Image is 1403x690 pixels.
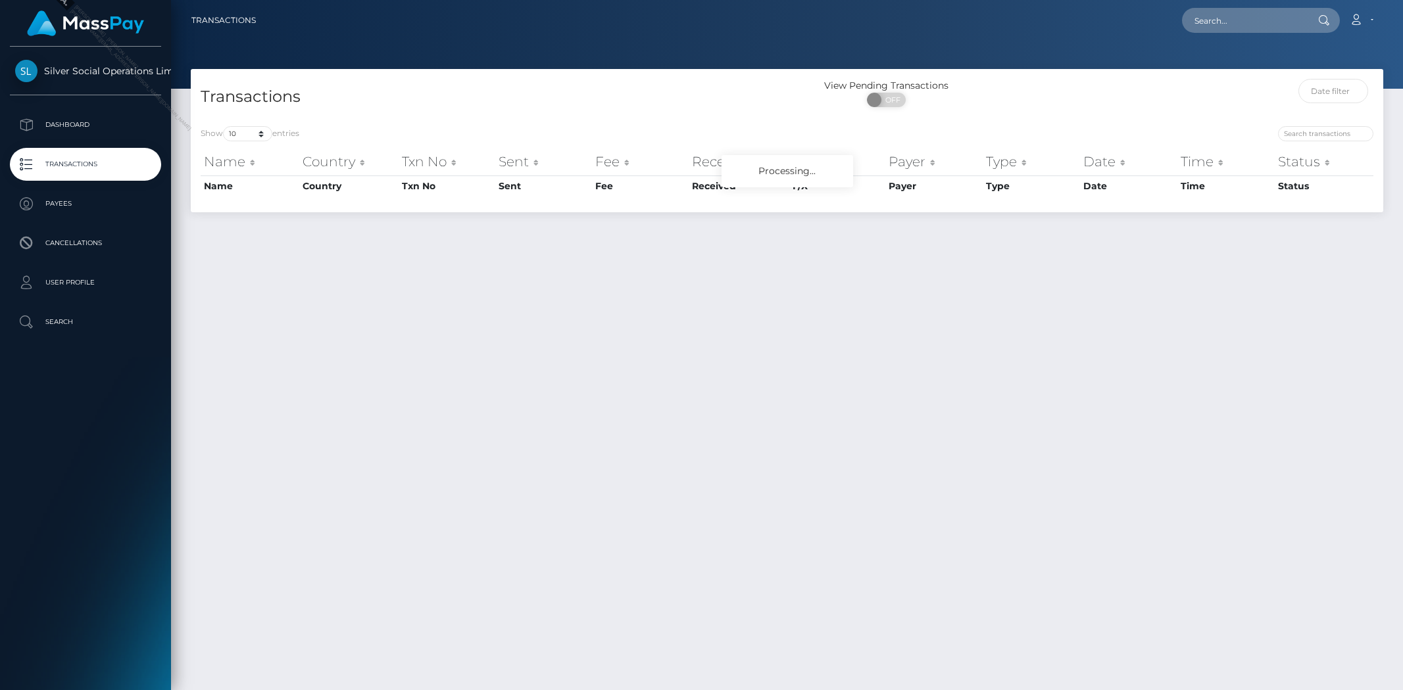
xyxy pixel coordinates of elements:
th: Time [1177,149,1275,175]
p: Dashboard [15,115,156,135]
th: Type [983,149,1080,175]
th: Date [1080,149,1177,175]
th: Date [1080,175,1177,196]
th: Status [1275,149,1373,175]
input: Date filter [1298,79,1368,103]
div: View Pending Transactions [787,79,986,93]
img: Silver Social Operations Limited [15,60,37,82]
th: Received [689,175,789,196]
span: OFF [874,93,907,107]
h4: Transactions [201,85,777,108]
th: Received [689,149,789,175]
th: Status [1275,175,1373,196]
a: Dashboard [10,108,161,141]
th: Name [201,175,299,196]
th: Txn No [399,175,495,196]
th: Payer [885,175,983,196]
th: Sent [495,175,593,196]
a: Transactions [191,7,256,34]
img: MassPay Logo [27,11,144,36]
label: Show entries [201,126,299,141]
span: Silver Social Operations Limited [10,65,161,77]
th: Txn No [399,149,495,175]
th: Type [983,175,1080,196]
th: Fee [592,175,689,196]
th: Country [299,175,399,196]
p: User Profile [15,273,156,292]
th: Fee [592,149,689,175]
p: Payees [15,194,156,214]
a: Search [10,306,161,338]
a: Transactions [10,148,161,181]
input: Search transactions [1278,126,1373,141]
p: Transactions [15,154,156,174]
th: Sent [495,149,593,175]
div: Processing... [722,155,853,187]
input: Search... [1182,8,1306,33]
p: Cancellations [15,233,156,253]
a: Cancellations [10,227,161,260]
a: Payees [10,187,161,220]
th: F/X [789,149,885,175]
p: Search [15,312,156,332]
select: Showentries [223,126,272,141]
th: Country [299,149,399,175]
a: User Profile [10,266,161,299]
th: Name [201,149,299,175]
th: Payer [885,149,983,175]
th: Time [1177,175,1275,196]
